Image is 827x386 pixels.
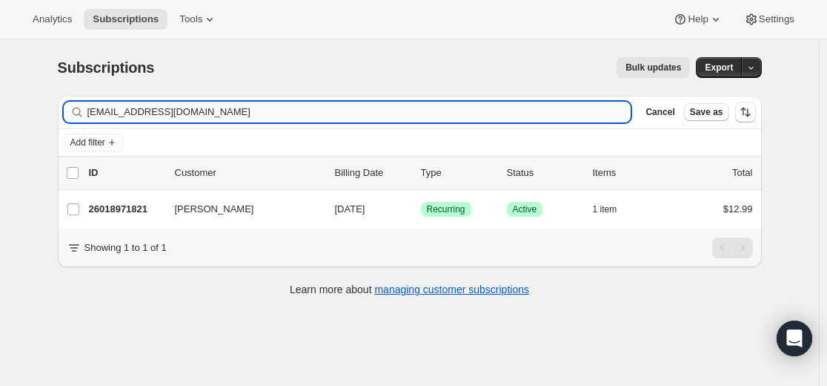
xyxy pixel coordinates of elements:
[507,166,581,180] p: Status
[335,166,409,180] p: Billing Date
[33,13,72,25] span: Analytics
[617,57,690,78] button: Bulk updates
[374,284,529,295] a: managing customer subscriptions
[58,59,155,76] span: Subscriptions
[696,57,742,78] button: Export
[593,203,617,215] span: 1 item
[593,199,634,220] button: 1 item
[89,166,163,180] p: ID
[170,9,226,30] button: Tools
[24,9,81,30] button: Analytics
[84,241,167,255] p: Showing 1 to 1 of 1
[70,137,105,148] span: Add filter
[87,102,631,122] input: Filter subscribers
[175,202,254,217] span: [PERSON_NAME]
[89,199,753,220] div: 26018971821[PERSON_NAME][DATE]SuccessRecurringSuccessActive1 item$12.99
[705,62,733,73] span: Export
[625,62,681,73] span: Bulk updates
[89,202,163,217] p: 26018971821
[84,9,167,30] button: Subscriptions
[664,9,731,30] button: Help
[688,13,708,25] span: Help
[335,203,365,215] span: [DATE]
[290,282,529,297] p: Learn more about
[723,203,753,215] span: $12.99
[593,166,667,180] div: Items
[427,203,465,215] span: Recurring
[645,106,674,118] span: Cancel
[640,103,680,121] button: Cancel
[684,103,729,121] button: Save as
[732,166,752,180] p: Total
[690,106,723,118] span: Save as
[89,166,753,180] div: IDCustomerBilling DateTypeStatusItemsTotal
[175,166,323,180] p: Customer
[179,13,202,25] span: Tools
[777,321,812,356] div: Open Intercom Messenger
[93,13,159,25] span: Subscriptions
[421,166,495,180] div: Type
[735,9,803,30] button: Settings
[735,102,756,122] button: Sort the results
[513,203,537,215] span: Active
[64,134,123,151] button: Add filter
[712,238,753,258] nav: Pagination
[166,197,314,221] button: [PERSON_NAME]
[759,13,794,25] span: Settings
